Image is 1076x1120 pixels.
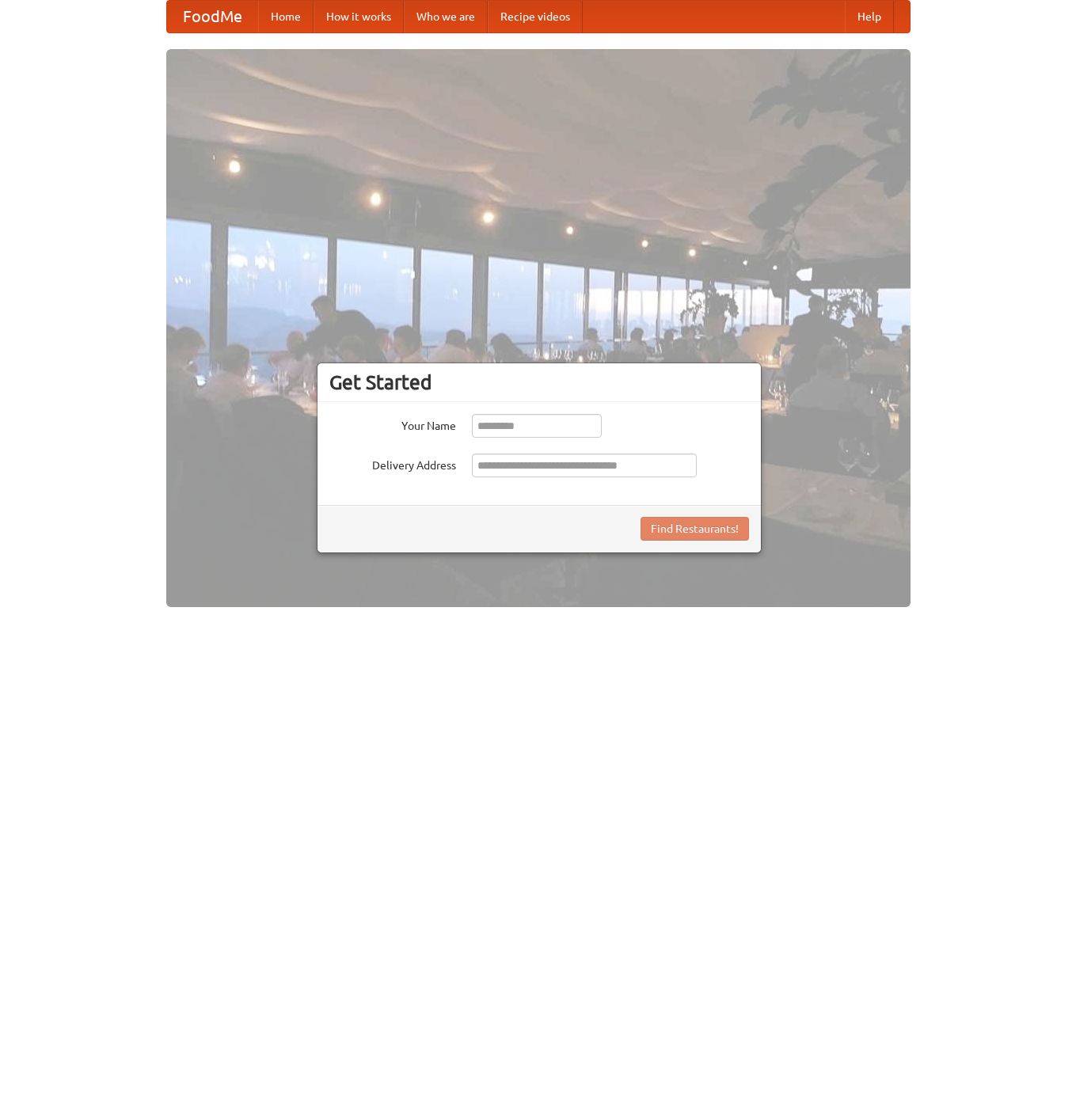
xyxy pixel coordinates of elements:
[404,1,488,32] a: Who we are
[329,370,749,394] h3: Get Started
[258,1,314,32] a: Home
[641,517,749,541] button: Find Restaurants!
[329,454,456,473] label: Delivery Address
[314,1,404,32] a: How it works
[167,1,258,32] a: FoodMe
[488,1,583,32] a: Recipe videos
[329,414,456,434] label: Your Name
[845,1,894,32] a: Help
